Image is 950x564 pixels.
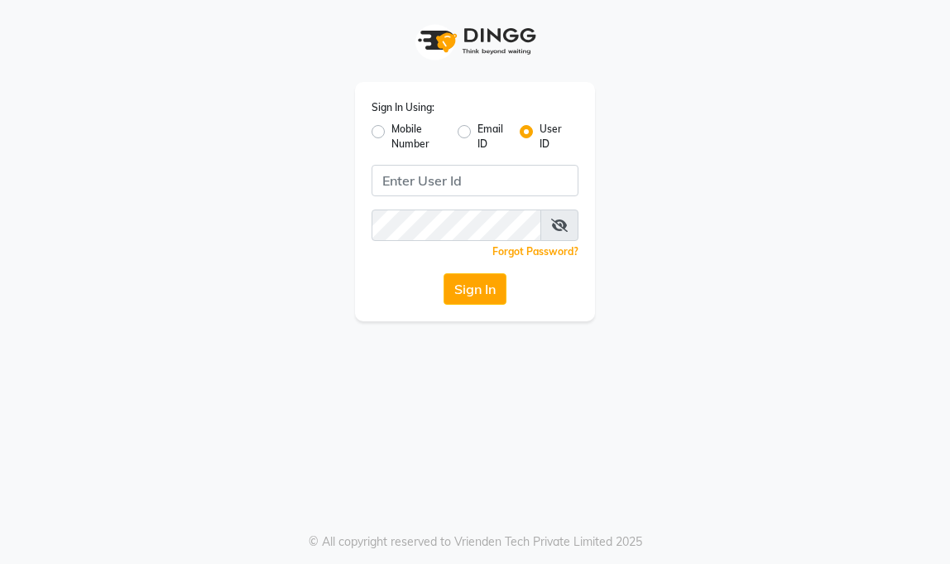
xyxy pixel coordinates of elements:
[444,273,506,305] button: Sign In
[372,210,541,241] input: Username
[477,122,506,152] label: Email ID
[492,245,578,258] a: Forgot Password?
[540,122,565,152] label: User ID
[409,17,541,65] img: logo1.svg
[372,100,434,115] label: Sign In Using:
[391,122,444,152] label: Mobile Number
[372,165,578,196] input: Username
